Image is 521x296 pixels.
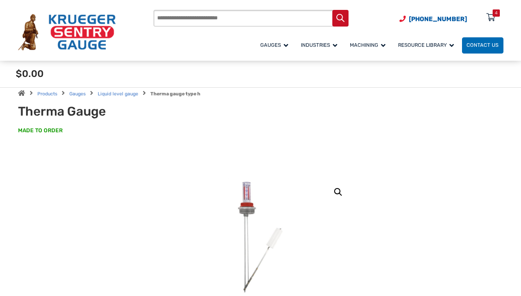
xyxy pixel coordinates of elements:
[18,127,63,135] span: MADE TO ORDER
[330,184,346,200] a: View full-screen image gallery
[256,36,296,54] a: Gauges
[150,91,200,97] strong: Therma gauge type h
[301,42,337,48] span: Industries
[296,36,345,54] a: Industries
[98,91,138,97] a: Liquid level gauge
[16,68,44,79] span: $0.00
[69,91,86,97] a: Gauges
[462,37,503,54] a: Contact Us
[409,15,467,23] span: [PHONE_NUMBER]
[394,36,462,54] a: Resource Library
[260,42,288,48] span: Gauges
[345,36,394,54] a: Machining
[18,14,116,50] img: Krueger Sentry Gauge
[399,14,467,24] a: Phone Number (920) 434-8860
[37,91,57,97] a: Products
[18,104,212,119] h1: Therma Gauge
[398,42,454,48] span: Resource Library
[350,42,385,48] span: Machining
[467,42,498,48] span: Contact Us
[495,9,498,17] div: 4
